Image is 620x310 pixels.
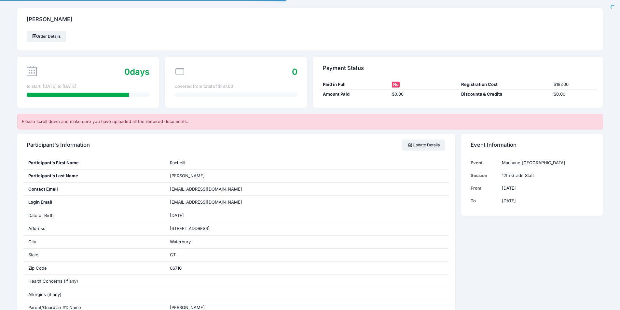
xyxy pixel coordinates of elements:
td: [DATE] [499,195,594,207]
td: Event [471,156,499,169]
h4: Payment Status [323,59,364,77]
td: Session [471,169,499,182]
div: Amount Paid [320,91,389,98]
a: Order Details [27,31,66,42]
span: [EMAIL_ADDRESS][DOMAIN_NAME] [170,186,242,192]
div: $187.00 [550,81,597,88]
div: Please scroll down and make sure you have uploaded all the required documents. [17,114,603,129]
td: 12th Grade Staff [499,169,594,182]
h4: Event Information [471,136,517,154]
div: Login Email [23,196,165,209]
span: [PERSON_NAME] [170,305,205,310]
span: Rachelli [170,160,185,165]
span: [DATE] [170,213,184,218]
div: Allergies (if any) [23,288,165,301]
div: $0.00 [550,91,597,98]
td: From [471,182,499,195]
div: State [23,249,165,262]
td: To [471,195,499,207]
div: Zip Code [23,262,165,275]
div: Participant's First Name [23,156,165,169]
span: [STREET_ADDRESS] [170,226,210,231]
div: covered from total of $187.00 [175,83,297,90]
h4: Participant's Information [27,136,90,154]
div: Participant's Last Name [23,169,165,182]
td: Machane [GEOGRAPHIC_DATA] [499,156,594,169]
div: Paid in Full [320,81,389,88]
div: Health Concerns (if any) [23,275,165,288]
div: Address [23,222,165,235]
div: Discounts & Credits [458,91,550,98]
div: days [124,65,149,78]
span: 0 [292,67,297,77]
span: Waterbury [170,239,191,244]
div: to start. [DATE] to [DATE] [27,83,149,90]
div: City [23,236,165,249]
div: Registration Cost [458,81,550,88]
h4: [PERSON_NAME] [27,10,72,29]
span: [PERSON_NAME] [170,173,205,178]
a: Update Details [402,140,446,151]
span: No [392,82,400,88]
div: Date of Birth [23,209,165,222]
span: CT [170,252,176,257]
div: $0.00 [389,91,458,98]
div: Contact Email [23,183,165,196]
span: [EMAIL_ADDRESS][DOMAIN_NAME] [170,199,251,206]
td: [DATE] [499,182,594,195]
span: 0 [124,67,130,77]
span: 06710 [170,265,182,271]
